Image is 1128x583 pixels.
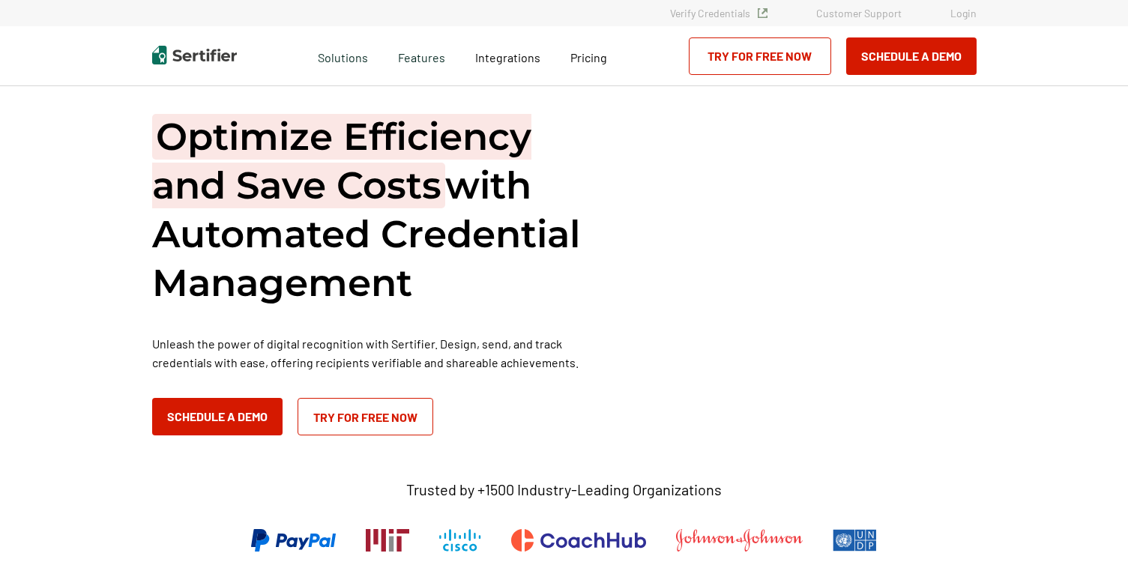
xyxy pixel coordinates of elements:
p: Unleash the power of digital recognition with Sertifier. Design, send, and track credentials with... [152,334,602,372]
a: Pricing [570,46,607,65]
img: Johnson & Johnson [676,529,802,552]
span: Features [398,46,445,65]
img: Massachusetts Institute of Technology [366,529,409,552]
img: Verified [758,8,767,18]
span: Solutions [318,46,368,65]
img: CoachHub [511,529,646,552]
span: Integrations [475,50,540,64]
a: Try for Free Now [298,398,433,435]
a: Try for Free Now [689,37,831,75]
span: Optimize Efficiency and Save Costs [152,114,531,208]
h1: with Automated Credential Management [152,112,602,307]
p: Trusted by +1500 Industry-Leading Organizations [406,480,722,499]
img: Cisco [439,529,481,552]
img: PayPal [251,529,336,552]
span: Pricing [570,50,607,64]
a: Login [950,7,977,19]
img: Sertifier | Digital Credentialing Platform [152,46,237,64]
a: Integrations [475,46,540,65]
a: Verify Credentials [670,7,767,19]
a: Customer Support [816,7,902,19]
img: UNDP [833,529,877,552]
